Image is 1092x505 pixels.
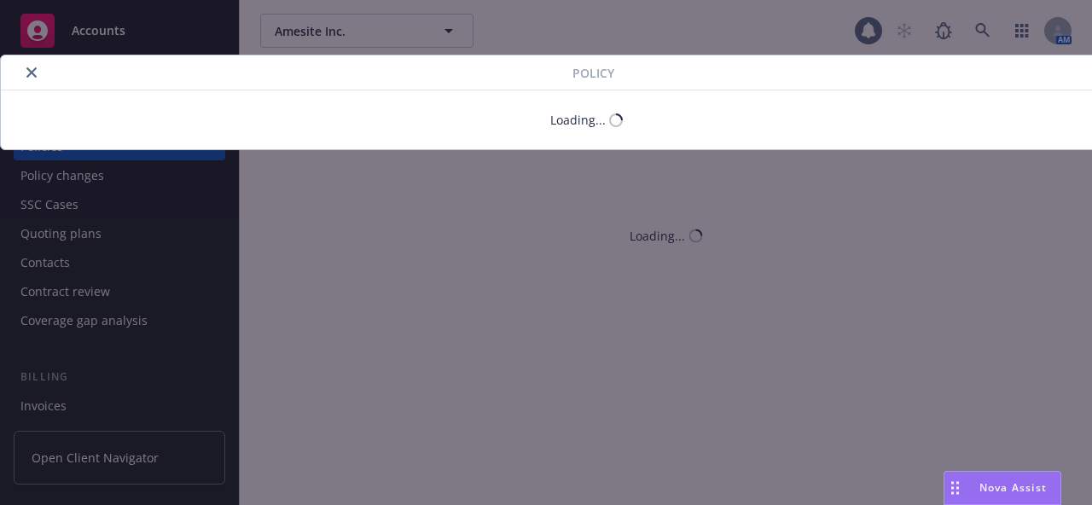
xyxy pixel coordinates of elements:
span: Policy [572,64,614,82]
button: Nova Assist [944,471,1061,505]
div: Drag to move [944,472,966,504]
span: Nova Assist [979,480,1047,495]
div: Loading... [550,111,606,129]
button: close [21,62,42,83]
